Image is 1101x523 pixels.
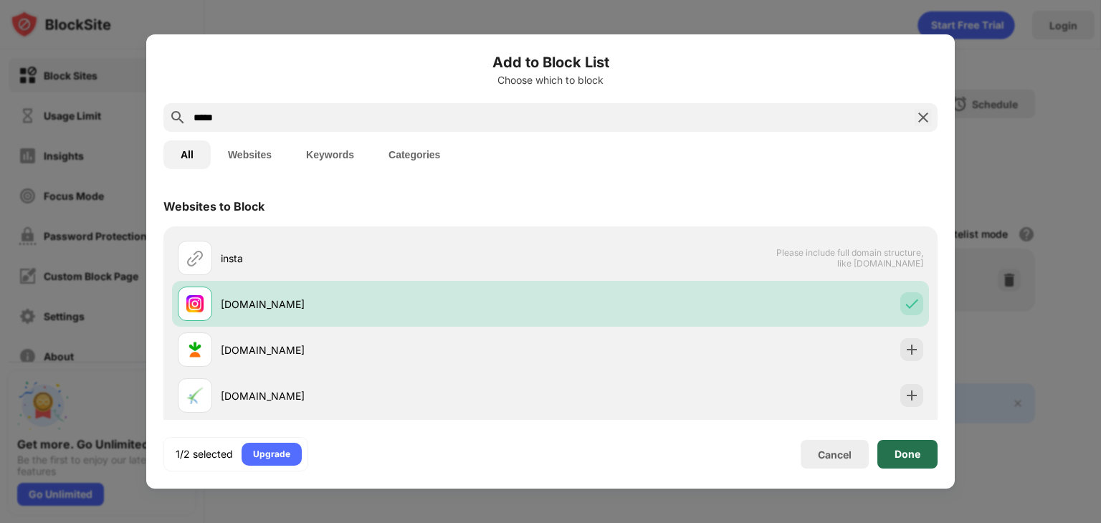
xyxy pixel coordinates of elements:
[211,140,289,169] button: Websites
[915,109,932,126] img: search-close
[221,251,550,266] div: insta
[253,447,290,461] div: Upgrade
[895,448,920,460] div: Done
[169,109,186,126] img: search.svg
[221,297,550,312] div: [DOMAIN_NAME]
[776,247,923,269] span: Please include full domain structure, like [DOMAIN_NAME]
[176,447,233,461] div: 1/2 selected
[818,448,852,461] div: Cancel
[221,388,550,403] div: [DOMAIN_NAME]
[163,140,211,169] button: All
[186,295,204,312] img: favicons
[221,342,550,358] div: [DOMAIN_NAME]
[371,140,457,169] button: Categories
[163,52,938,73] h6: Add to Block List
[186,387,204,404] img: favicons
[186,249,204,267] img: url.svg
[289,140,371,169] button: Keywords
[163,199,264,213] div: Websites to Block
[163,75,938,86] div: Choose which to block
[186,341,204,358] img: favicons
